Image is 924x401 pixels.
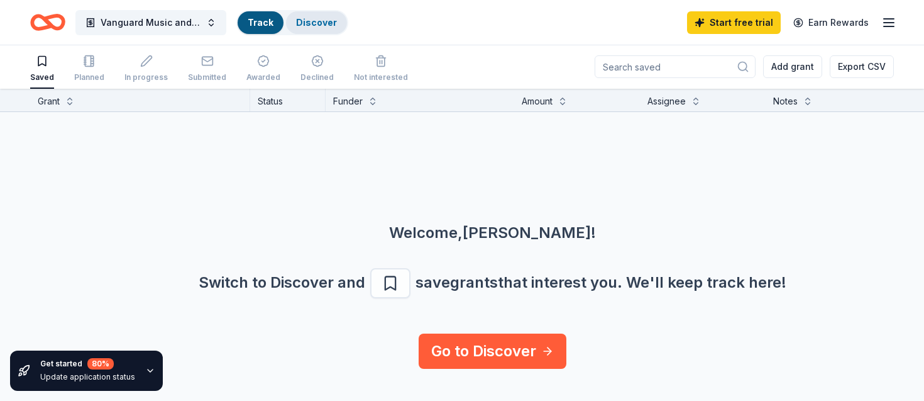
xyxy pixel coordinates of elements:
div: Status [250,89,326,111]
div: Welcome, [PERSON_NAME] ! [60,223,924,243]
input: Search saved [595,55,756,78]
div: Update application status [40,372,135,382]
button: Submitted [188,50,226,89]
span: Vanguard Music and Performing Arts Capital Fundraising [101,15,201,30]
div: Get started [40,358,135,370]
div: Declined [300,72,334,82]
div: Planned [74,72,104,82]
div: Grant [38,94,60,109]
button: Not interested [354,50,408,89]
div: 80 % [87,358,114,370]
div: In progress [124,72,168,82]
div: Amount [522,94,553,109]
button: Awarded [246,50,280,89]
div: Saved [30,72,54,82]
a: Home [30,8,65,37]
button: Export CSV [830,55,894,78]
a: Discover [296,17,337,28]
button: Saved [30,50,54,89]
button: Declined [300,50,334,89]
a: Start free trial [687,11,781,34]
div: Funder [333,94,363,109]
a: Go to Discover [419,334,566,369]
button: TrackDiscover [236,10,348,35]
div: Awarded [246,72,280,82]
a: Track [248,17,273,28]
div: Assignee [647,94,686,109]
div: Notes [773,94,798,109]
button: In progress [124,50,168,89]
div: Not interested [354,72,408,82]
button: Planned [74,50,104,89]
div: Submitted [188,72,226,82]
button: Add grant [763,55,822,78]
a: Earn Rewards [786,11,876,34]
button: Vanguard Music and Performing Arts Capital Fundraising [75,10,226,35]
div: Switch to Discover and save grants that interest you. We ' ll keep track here! [60,268,924,298]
